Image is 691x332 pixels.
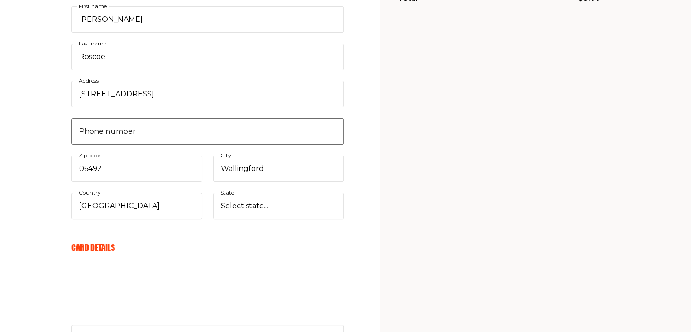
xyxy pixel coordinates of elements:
label: Zip code [77,151,102,161]
input: Phone number [71,118,344,145]
label: State [219,188,236,198]
label: Last name [77,39,108,49]
label: Address [77,76,100,86]
input: City [213,156,344,182]
input: Address [71,81,344,107]
input: Last name [71,44,344,70]
label: Country [77,188,103,198]
input: First name [71,6,344,33]
input: Zip code [71,156,202,182]
label: First name [77,1,109,11]
h6: Card Details [71,242,344,252]
select: State [213,193,344,219]
select: Country [71,193,202,219]
label: City [219,151,233,161]
iframe: card [71,263,344,331]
